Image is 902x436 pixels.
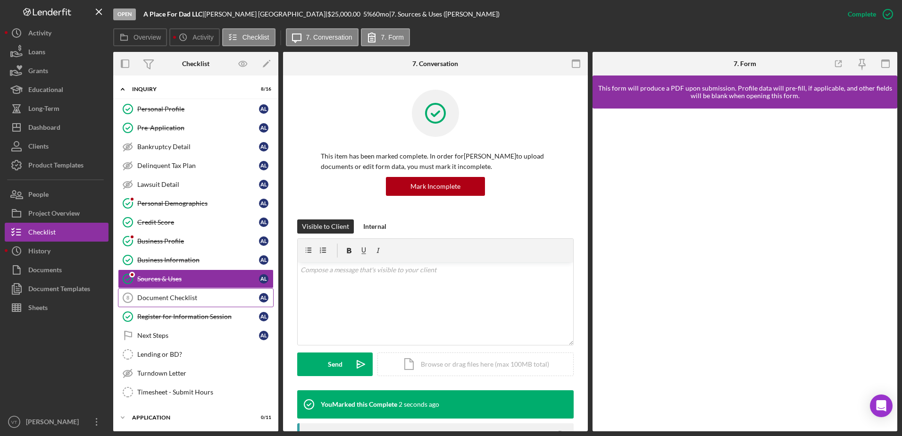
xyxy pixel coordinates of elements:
div: A L [259,293,268,302]
button: Send [297,352,373,376]
div: 8 / 16 [254,86,271,92]
a: Bankruptcy DetailAL [118,137,274,156]
b: A Place For Dad LLC [143,10,202,18]
div: $25,000.00 [327,10,363,18]
button: Activity [169,28,219,46]
label: 7. Conversation [306,34,352,41]
div: Next Steps [137,332,259,339]
label: Overview [134,34,161,41]
div: Mark Incomplete [410,177,460,196]
a: Turndown Letter [118,364,274,383]
div: [PERSON_NAME] [24,412,85,434]
div: A L [259,199,268,208]
div: Timesheet - Submit Hours [137,388,273,396]
a: Business ProfileAL [118,232,274,251]
a: Sources & UsesAL [118,269,274,288]
div: A L [259,161,268,170]
div: Checklist [182,60,209,67]
div: A L [259,180,268,189]
button: Mark Incomplete [386,177,485,196]
button: VT[PERSON_NAME] [5,412,109,431]
div: Sources & Uses [137,275,259,283]
a: Delinquent Tax PlanAL [118,156,274,175]
button: Overview [113,28,167,46]
a: Lawsuit DetailAL [118,175,274,194]
div: 7. Form [734,60,756,67]
div: Credit Score [137,218,259,226]
iframe: Lenderfit form [602,118,889,422]
div: Business Information [137,256,259,264]
a: Lending or BD? [118,345,274,364]
a: Personal ProfileAL [118,100,274,118]
div: Lawsuit Detail [137,181,259,188]
div: 5 % [363,10,372,18]
div: Turndown Letter [137,369,273,377]
div: | 7. Sources & Uses ([PERSON_NAME]) [389,10,500,18]
div: Internal [363,219,386,234]
div: A L [259,312,268,321]
div: Complete [848,5,876,24]
button: 7. Form [361,28,410,46]
div: Personal Profile [137,105,259,113]
div: Business Profile [137,237,259,245]
div: [PERSON_NAME] [GEOGRAPHIC_DATA] | [204,10,327,18]
button: Sheets [5,298,109,317]
div: A L [259,142,268,151]
div: A L [259,331,268,340]
div: Send [328,352,342,376]
div: Inquiry [132,86,248,92]
label: 7. Form [381,34,404,41]
div: A L [259,255,268,265]
button: Visible to Client [297,219,354,234]
div: | [143,10,204,18]
div: This form will produce a PDF upon submission. Profile data will pre-fill, if applicable, and othe... [597,84,893,100]
div: A L [259,123,268,133]
button: Checklist [222,28,276,46]
text: VT [11,419,17,425]
div: Pre-Application [137,124,259,132]
div: 7. Conversation [412,60,458,67]
button: Internal [359,219,391,234]
button: Complete [838,5,897,24]
div: Application [132,415,248,420]
div: A L [259,218,268,227]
